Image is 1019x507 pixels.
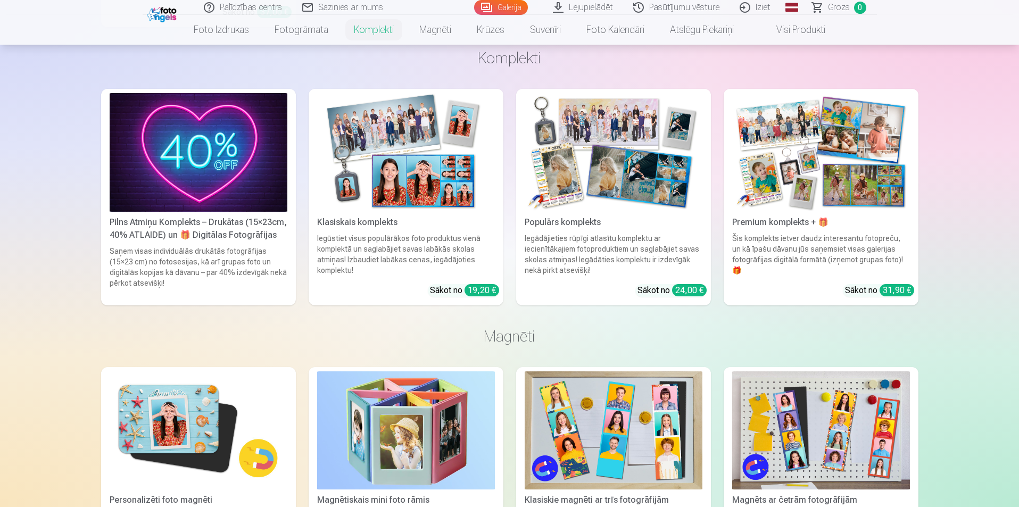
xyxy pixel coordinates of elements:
div: 24,00 € [672,284,707,296]
a: Atslēgu piekariņi [657,15,747,45]
img: /fa1 [147,4,179,22]
a: Premium komplekts + 🎁 Premium komplekts + 🎁Šis komplekts ietver daudz interesantu fotopreču, un k... [724,89,918,305]
a: Foto kalendāri [574,15,657,45]
div: Klasiskais komplekts [313,216,499,229]
h3: Komplekti [110,48,910,68]
a: Visi produkti [747,15,838,45]
a: Fotogrāmata [262,15,341,45]
div: Pilns Atmiņu Komplekts – Drukātas (15×23cm, 40% ATLAIDE) un 🎁 Digitālas Fotogrāfijas [105,216,292,242]
div: Sākot no [845,284,914,297]
div: 19,20 € [465,284,499,296]
img: Pilns Atmiņu Komplekts – Drukātas (15×23cm, 40% ATLAIDE) un 🎁 Digitālas Fotogrāfijas [110,93,287,212]
div: Iegādājieties rūpīgi atlasītu komplektu ar iecienītākajiem fotoproduktiem un saglabājiet savas sk... [520,233,707,276]
span: Grozs [828,1,850,14]
div: Magnēts ar četrām fotogrāfijām [728,494,914,506]
img: Premium komplekts + 🎁 [732,93,910,212]
img: Magnēts ar četrām fotogrāfijām [732,371,910,490]
img: Klasiskie magnēti ar trīs fotogrāfijām [525,371,702,490]
a: Klasiskais komplektsKlasiskais komplektsIegūstiet visus populārākos foto produktus vienā komplekt... [309,89,503,305]
a: Krūzes [464,15,517,45]
a: Suvenīri [517,15,574,45]
a: Populārs komplektsPopulārs komplektsIegādājieties rūpīgi atlasītu komplektu ar iecienītākajiem fo... [516,89,711,305]
img: Magnētiskais mini foto rāmis [317,371,495,490]
img: Klasiskais komplekts [317,93,495,212]
span: 0 [854,2,866,14]
div: Iegūstiet visus populārākos foto produktus vienā komplektā un saglabājiet savas labākās skolas at... [313,233,499,276]
div: Populārs komplekts [520,216,707,229]
div: Personalizēti foto magnēti [105,494,292,506]
img: Personalizēti foto magnēti [110,371,287,490]
div: Magnētiskais mini foto rāmis [313,494,499,506]
div: Saņem visas individuālās drukātās fotogrāfijas (15×23 cm) no fotosesijas, kā arī grupas foto un d... [105,246,292,301]
a: Komplekti [341,15,407,45]
div: Premium komplekts + 🎁 [728,216,914,229]
div: Sākot no [430,284,499,297]
a: Magnēti [407,15,464,45]
div: 31,90 € [880,284,914,296]
div: Klasiskie magnēti ar trīs fotogrāfijām [520,494,707,506]
a: Pilns Atmiņu Komplekts – Drukātas (15×23cm, 40% ATLAIDE) un 🎁 Digitālas Fotogrāfijas Pilns Atmiņu... [101,89,296,305]
a: Foto izdrukas [181,15,262,45]
div: Šis komplekts ietver daudz interesantu fotopreču, un kā īpašu dāvanu jūs saņemsiet visas galerija... [728,233,914,276]
div: Sākot no [637,284,707,297]
img: Populārs komplekts [525,93,702,212]
h3: Magnēti [110,327,910,346]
